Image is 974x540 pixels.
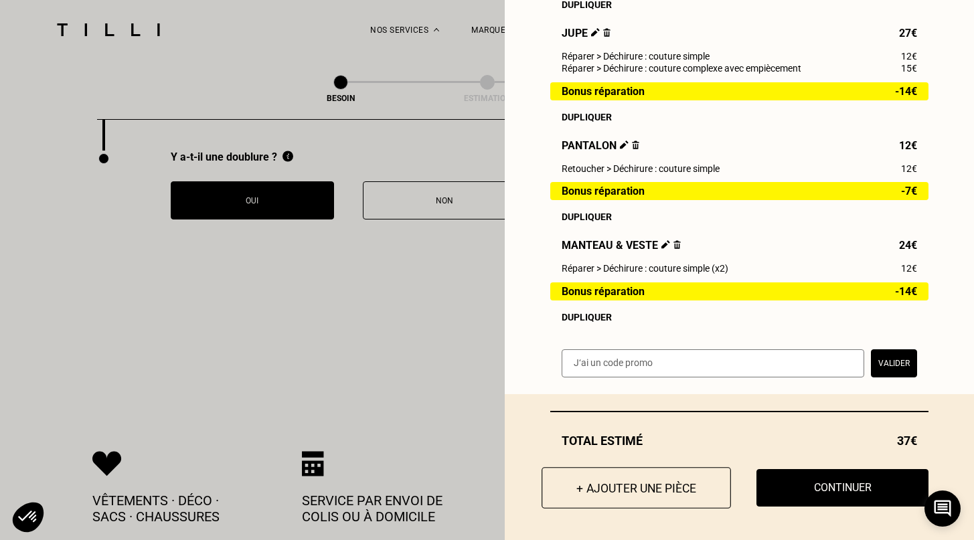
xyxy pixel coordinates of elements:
img: Supprimer [603,28,611,37]
img: Éditer [620,141,629,149]
button: Continuer [756,469,928,507]
span: 24€ [899,239,917,252]
span: 12€ [901,263,917,274]
span: Manteau & veste [562,239,681,252]
span: Réparer > Déchirure : couture simple [562,51,710,62]
button: + Ajouter une pièce [542,467,731,509]
span: 12€ [901,51,917,62]
span: 15€ [901,63,917,74]
span: Bonus réparation [562,286,645,297]
span: Réparer > Déchirure : couture simple (x2) [562,263,728,274]
button: Valider [871,349,917,377]
div: Total estimé [550,434,928,448]
img: Supprimer [632,141,639,149]
div: Dupliquer [562,112,917,122]
img: Supprimer [673,240,681,249]
span: Bonus réparation [562,86,645,97]
span: 12€ [899,139,917,152]
input: J‘ai un code promo [562,349,864,377]
span: 12€ [901,163,917,174]
span: -7€ [901,185,917,197]
span: 37€ [897,434,917,448]
span: -14€ [895,286,917,297]
div: Dupliquer [562,211,917,222]
img: Éditer [661,240,670,249]
span: Jupe [562,27,611,39]
span: Pantalon [562,139,639,152]
span: Bonus réparation [562,185,645,197]
img: Éditer [591,28,600,37]
span: Réparer > Déchirure : couture complexe avec empiècement [562,63,801,74]
span: Retoucher > Déchirure : couture simple [562,163,720,174]
span: -14€ [895,86,917,97]
span: 27€ [899,27,917,39]
div: Dupliquer [562,312,917,323]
